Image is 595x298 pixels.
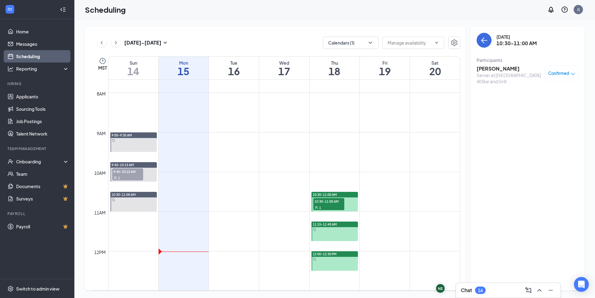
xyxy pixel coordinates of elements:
[496,34,537,40] div: [DATE]
[480,37,488,44] svg: ArrowLeft
[112,192,136,197] span: 10:30-11:00 AM
[95,90,107,97] div: 8am
[124,39,161,46] h3: [DATE] - [DATE]
[93,170,107,176] div: 10am
[496,40,537,47] h3: 10:30-11:00 AM
[112,139,115,142] svg: Sync
[546,285,556,295] button: Minimize
[118,176,120,180] span: 1
[99,39,105,46] svg: ChevronLeft
[313,222,337,227] span: 11:15-11:45 AM
[313,252,337,256] span: 12:00-12:30 PM
[112,163,134,167] span: 9:45-10:15 AM
[451,39,458,46] svg: Settings
[95,130,107,137] div: 9am
[159,60,209,66] div: Mon
[461,287,472,294] h3: Chat
[574,277,589,292] div: Open Intercom Messenger
[410,66,460,76] h1: 20
[16,50,69,63] a: Scheduling
[410,60,460,66] div: Sat
[310,60,359,66] div: Thu
[16,168,69,180] a: Team
[159,66,209,76] h1: 15
[16,103,69,115] a: Sourcing Tools
[548,70,569,76] span: Confirmed
[16,115,69,127] a: Job Postings
[161,39,169,46] svg: SmallChevronDown
[313,258,316,261] svg: Sync
[310,57,359,80] a: September 18, 2025
[16,220,69,233] a: PayrollCrown
[93,249,107,256] div: 12pm
[577,7,580,12] div: J(
[477,57,578,63] div: Participants
[536,287,543,294] svg: ChevronUp
[112,168,143,175] span: 9:45-10:15 AM
[7,286,14,292] svg: Settings
[410,57,460,80] a: September 20, 2025
[16,158,64,165] div: Onboarding
[477,65,542,72] h3: [PERSON_NAME]
[7,146,68,151] div: Team Management
[16,38,69,50] a: Messages
[111,38,121,47] button: ChevronRight
[7,6,13,12] svg: WorkstreamLogo
[209,60,259,66] div: Tue
[547,287,554,294] svg: Minimize
[108,60,158,66] div: Sun
[159,57,209,80] a: September 15, 2025
[209,66,259,76] h1: 16
[113,39,119,46] svg: ChevronRight
[7,81,68,86] div: Hiring
[108,66,158,76] h1: 14
[95,288,107,295] div: 1pm
[315,206,318,209] svg: User
[93,209,107,216] div: 11am
[16,25,69,38] a: Home
[7,66,14,72] svg: Analysis
[85,4,126,15] h1: Scheduling
[571,72,575,76] span: down
[525,287,532,294] svg: ComposeMessage
[434,40,439,45] svg: ChevronDown
[60,6,66,13] svg: Collapse
[313,192,337,197] span: 10:30-11:00 AM
[360,66,410,76] h1: 19
[16,180,69,192] a: DocumentsCrown
[478,288,483,293] div: 16
[319,205,321,210] span: 1
[98,65,107,71] span: MST
[535,285,544,295] button: ChevronUp
[112,198,115,201] svg: Sync
[310,66,359,76] h1: 18
[259,60,309,66] div: Wed
[97,38,106,47] button: ChevronLeft
[7,211,68,216] div: Payroll
[259,57,309,80] a: September 17, 2025
[108,57,158,80] a: September 14, 2025
[388,39,432,46] input: Manage availability
[16,127,69,140] a: Talent Network
[99,57,106,65] svg: Clock
[477,33,491,48] button: back-button
[523,285,533,295] button: ComposeMessage
[16,192,69,205] a: SurveysCrown
[16,286,59,292] div: Switch to admin view
[360,60,410,66] div: Fri
[113,176,117,180] svg: User
[561,6,568,13] svg: QuestionInfo
[448,37,461,49] button: Settings
[313,198,344,204] span: 10:30-11:00 AM
[16,90,69,103] a: Applicants
[438,286,443,291] div: NE
[16,66,69,72] div: Reporting
[323,37,379,49] button: Calendars (1)ChevronDown
[367,40,373,46] svg: ChevronDown
[112,133,132,137] span: 9:00-9:30 AM
[477,72,542,84] div: Server at [GEOGRAPHIC_DATA] 40 Bar and Grill
[209,57,259,80] a: September 16, 2025
[313,228,316,231] svg: Sync
[360,57,410,80] a: September 19, 2025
